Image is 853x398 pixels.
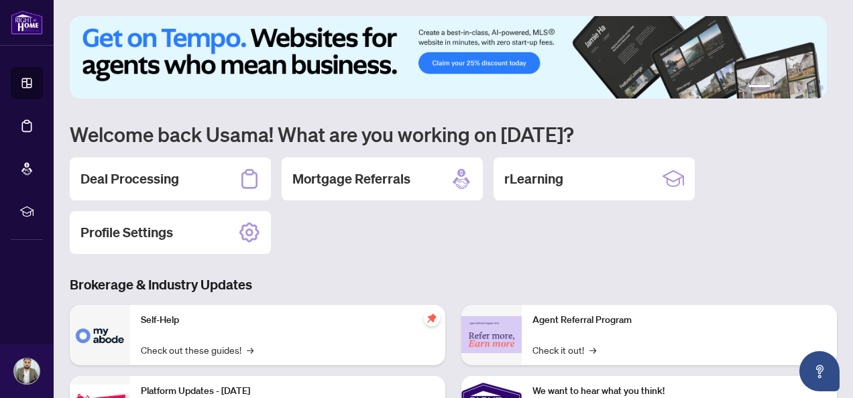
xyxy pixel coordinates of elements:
button: Open asap [799,351,840,391]
button: 6 [818,85,823,90]
img: Agent Referral Program [461,316,522,353]
a: Check out these guides!→ [141,342,253,357]
a: Check it out!→ [532,342,596,357]
button: 2 [775,85,781,90]
img: Profile Icon [14,358,40,384]
span: → [247,342,253,357]
h2: Deal Processing [80,170,179,188]
p: Agent Referral Program [532,313,826,328]
h2: Profile Settings [80,223,173,242]
button: 3 [786,85,791,90]
p: Self-Help [141,313,435,328]
button: 5 [807,85,813,90]
img: Slide 0 [70,16,827,98]
h3: Brokerage & Industry Updates [70,275,837,294]
h1: Welcome back Usama! What are you working on [DATE]? [70,121,837,147]
img: Self-Help [70,305,130,365]
span: → [589,342,596,357]
span: pushpin [424,310,440,326]
h2: rLearning [504,170,563,188]
button: 1 [748,85,770,90]
h2: Mortgage Referrals [292,170,410,188]
button: 4 [797,85,802,90]
img: logo [11,10,43,35]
